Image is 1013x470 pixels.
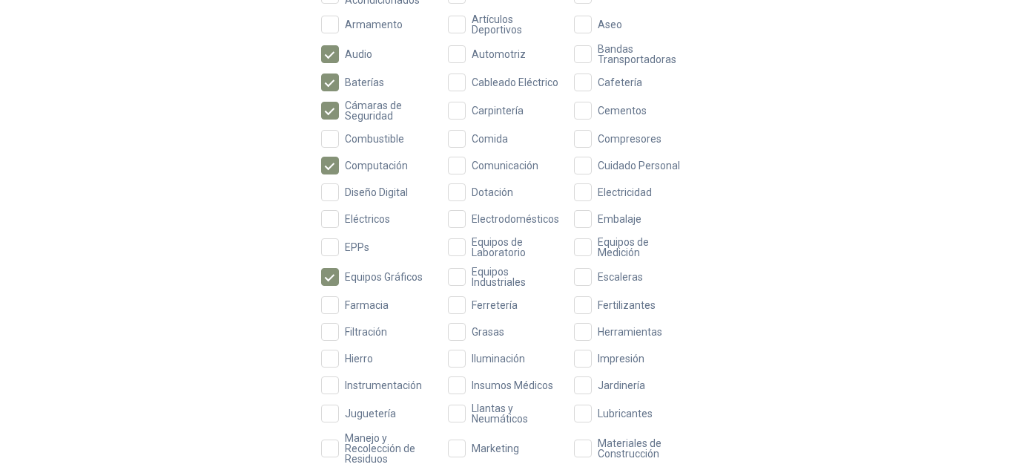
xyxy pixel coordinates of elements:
[592,327,668,337] span: Herramientas
[592,300,661,310] span: Fertilizantes
[466,187,519,198] span: Dotación
[466,443,525,454] span: Marketing
[339,134,410,144] span: Combustible
[466,267,566,287] span: Equipos Industriales
[592,380,651,391] span: Jardinería
[466,134,514,144] span: Comida
[339,49,378,59] span: Audio
[339,19,409,30] span: Armamento
[466,237,566,258] span: Equipos de Laboratorio
[592,438,692,459] span: Materiales de Construcción
[466,327,510,337] span: Grasas
[466,300,524,310] span: Ferretería
[339,187,414,198] span: Diseño Digital
[466,160,544,171] span: Comunicación
[339,408,402,419] span: Juguetería
[339,300,395,310] span: Farmacia
[592,237,692,258] span: Equipos de Medición
[339,272,429,282] span: Equipos Gráficos
[466,14,566,35] span: Artículos Deportivos
[592,134,667,144] span: Compresores
[592,160,686,171] span: Cuidado Personal
[592,187,658,198] span: Electricidad
[339,160,414,171] span: Computación
[339,327,393,337] span: Filtración
[466,214,565,224] span: Electrodomésticos
[466,49,532,59] span: Automotriz
[466,353,531,364] span: Iluminación
[592,77,648,88] span: Cafetería
[466,77,564,88] span: Cableado Eléctrico
[592,105,653,116] span: Cementos
[592,214,647,224] span: Embalaje
[339,77,390,88] span: Baterías
[466,105,529,116] span: Carpintería
[339,214,396,224] span: Eléctricos
[592,272,649,282] span: Escaleras
[466,403,566,424] span: Llantas y Neumáticos
[466,380,559,391] span: Insumos Médicos
[339,242,375,252] span: EPPs
[592,408,659,419] span: Lubricantes
[592,353,650,364] span: Impresión
[592,44,692,65] span: Bandas Transportadoras
[592,19,628,30] span: Aseo
[339,380,428,391] span: Instrumentación
[339,353,379,364] span: Hierro
[339,433,439,464] span: Manejo y Recolección de Residuos
[339,100,439,121] span: Cámaras de Seguridad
